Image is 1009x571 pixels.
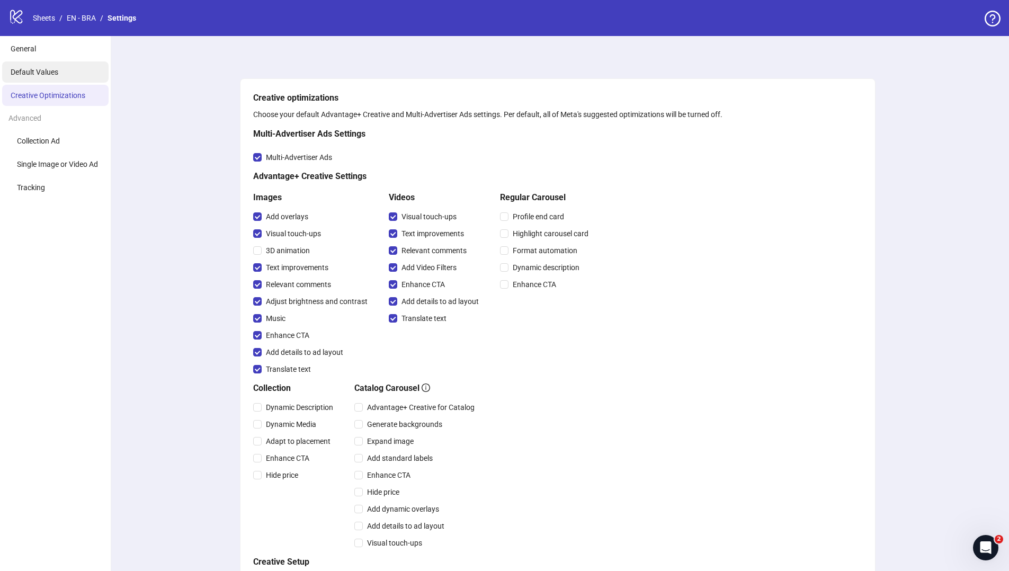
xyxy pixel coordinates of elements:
h5: Catalog Carousel [354,382,479,395]
span: Text improvements [397,228,468,239]
span: Dynamic description [508,262,584,273]
span: Text improvements [262,262,333,273]
span: Adapt to placement [262,435,335,447]
span: question-circle [985,11,1001,26]
span: Translate text [262,363,315,375]
span: General [11,44,36,53]
span: Dynamic Media [262,418,320,430]
div: Choose your default Advantage+ Creative and Multi-Advertiser Ads settings. Per default, all of Me... [253,109,862,120]
span: 3D animation [262,245,314,256]
span: Default Values [11,68,58,76]
span: Format automation [508,245,582,256]
span: Enhance CTA [363,469,415,481]
span: Generate backgrounds [363,418,447,430]
span: Relevant comments [262,279,335,290]
span: Visual touch-ups [363,537,426,549]
span: Highlight carousel card [508,228,593,239]
span: 2 [995,535,1003,543]
span: Enhance CTA [262,329,314,341]
span: Collection Ad [17,137,60,145]
h5: Videos [389,191,483,204]
a: Settings [105,12,138,24]
span: Add details to ad layout [397,296,483,307]
h5: Collection [253,382,337,395]
h5: Creative Setup [253,556,593,568]
span: Music [262,313,290,324]
span: Add dynamic overlays [363,503,443,515]
span: Add overlays [262,211,312,222]
h5: Multi-Advertiser Ads Settings [253,128,593,140]
h5: Creative optimizations [253,92,862,104]
h5: Images [253,191,372,204]
h5: Regular Carousel [500,191,593,204]
span: Profile end card [508,211,568,222]
span: Add details to ad layout [363,520,449,532]
span: Add Video Filters [397,262,461,273]
span: Relevant comments [397,245,471,256]
li: / [100,12,103,24]
span: Enhance CTA [508,279,560,290]
span: Dynamic Description [262,402,337,413]
span: Enhance CTA [397,279,449,290]
span: Advantage+ Creative for Catalog [363,402,479,413]
a: Sheets [31,12,57,24]
span: Single Image or Video Ad [17,160,98,168]
span: Hide price [363,486,404,498]
a: EN - BRA [65,12,98,24]
span: Add details to ad layout [262,346,347,358]
span: Enhance CTA [262,452,314,464]
iframe: Intercom live chat [973,535,998,560]
span: Creative Optimizations [11,91,85,100]
span: Multi-Advertiser Ads [262,151,336,163]
span: Add standard labels [363,452,437,464]
span: Visual touch-ups [262,228,325,239]
span: Visual touch-ups [397,211,461,222]
span: info-circle [422,383,430,392]
span: Adjust brightness and contrast [262,296,372,307]
span: Expand image [363,435,418,447]
li: / [59,12,62,24]
span: Hide price [262,469,302,481]
h5: Advantage+ Creative Settings [253,170,593,183]
span: Tracking [17,183,45,192]
span: Translate text [397,313,451,324]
